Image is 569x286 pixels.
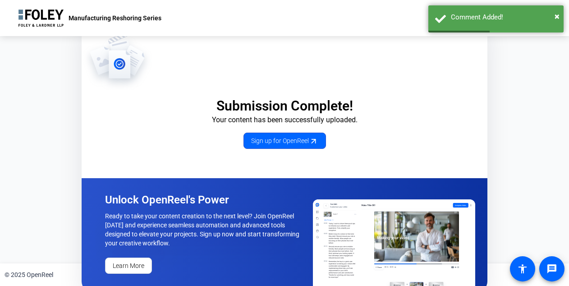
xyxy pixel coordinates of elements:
a: Sign up for OpenReel [243,133,326,149]
p: Unlock OpenReel's Power [105,193,303,207]
p: Manufacturing Reshoring Series [69,13,161,23]
button: Close [555,9,560,23]
div: © 2025 OpenReel [5,270,53,280]
div: Comment Added! [451,12,557,23]
span: Learn More [113,261,144,271]
a: Learn More [105,258,152,274]
span: Sign up for OpenReel [251,136,318,146]
img: OpenReel [82,32,153,90]
span: × [555,11,560,22]
mat-icon: message [546,263,557,274]
p: Your content has been successfully uploaded. [82,115,487,125]
p: Submission Complete! [82,97,487,115]
img: OpenReel logo [18,9,64,27]
p: Ready to take your content creation to the next level? Join OpenReel [DATE] and experience seamle... [105,212,303,248]
mat-icon: accessibility [517,263,528,274]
